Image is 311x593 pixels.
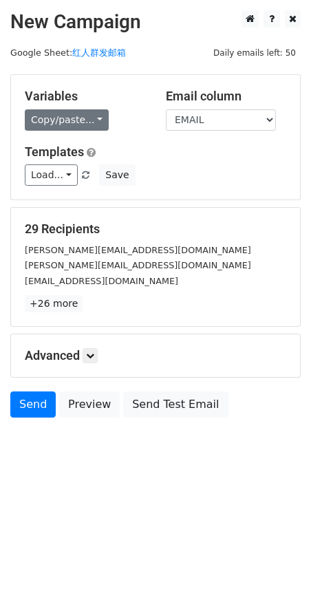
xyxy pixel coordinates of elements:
a: 红人群发邮箱 [72,47,126,58]
small: [PERSON_NAME][EMAIL_ADDRESS][DOMAIN_NAME] [25,260,251,270]
iframe: Chat Widget [242,527,311,593]
h5: Advanced [25,348,286,363]
a: Send [10,391,56,418]
button: Save [99,164,135,186]
span: Daily emails left: 50 [208,45,301,61]
small: [PERSON_NAME][EMAIL_ADDRESS][DOMAIN_NAME] [25,245,251,255]
h5: 29 Recipients [25,222,286,237]
a: Load... [25,164,78,186]
h5: Email column [166,89,286,104]
h2: New Campaign [10,10,301,34]
small: [EMAIL_ADDRESS][DOMAIN_NAME] [25,276,178,286]
a: Templates [25,144,84,159]
a: +26 more [25,295,83,312]
h5: Variables [25,89,145,104]
small: Google Sheet: [10,47,126,58]
div: 聊天小组件 [242,527,311,593]
a: Copy/paste... [25,109,109,131]
a: Send Test Email [123,391,228,418]
a: Preview [59,391,120,418]
a: Daily emails left: 50 [208,47,301,58]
